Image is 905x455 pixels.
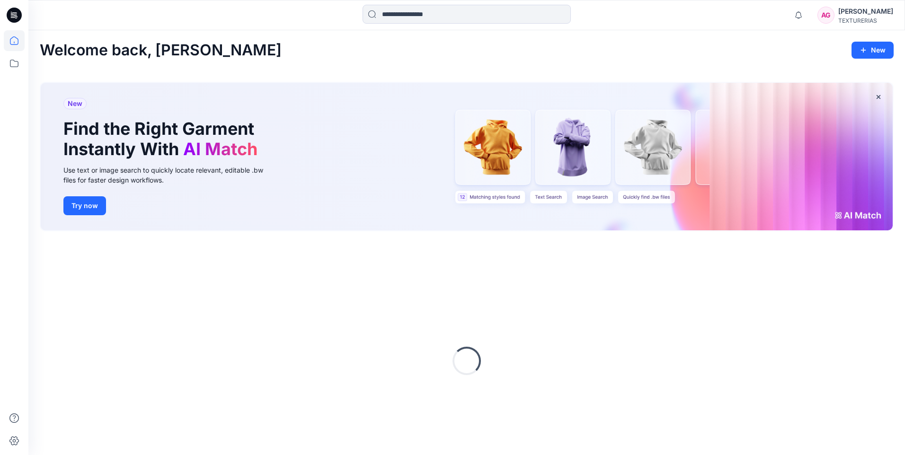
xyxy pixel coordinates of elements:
[183,139,257,159] span: AI Match
[838,17,893,24] div: TEXTURERIAS
[63,165,276,185] div: Use text or image search to quickly locate relevant, editable .bw files for faster design workflows.
[838,6,893,17] div: [PERSON_NAME]
[63,196,106,215] button: Try now
[817,7,834,24] div: AG
[40,42,282,59] h2: Welcome back, [PERSON_NAME]
[852,42,894,59] button: New
[68,98,82,109] span: New
[63,119,262,159] h1: Find the Right Garment Instantly With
